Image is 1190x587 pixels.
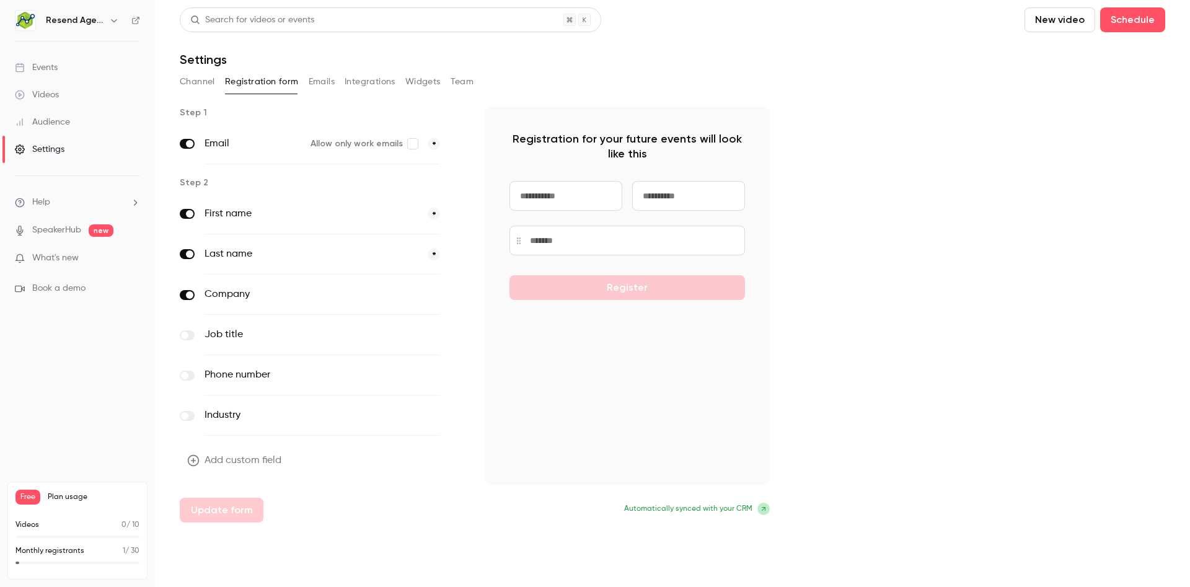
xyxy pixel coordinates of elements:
[15,519,39,531] p: Videos
[32,196,50,209] span: Help
[15,61,58,74] div: Events
[205,327,389,342] label: Job title
[190,14,314,27] div: Search for videos or events
[311,138,418,150] label: Allow only work emails
[89,224,113,237] span: new
[205,368,389,382] label: Phone number
[32,252,79,265] span: What's new
[15,490,40,505] span: Free
[205,206,418,221] label: First name
[15,545,84,557] p: Monthly registrants
[180,448,291,473] button: Add custom field
[205,247,418,262] label: Last name
[15,89,59,101] div: Videos
[624,503,752,514] span: Automatically synced with your CRM
[46,14,104,27] h6: Resend Agency Kft
[32,224,81,237] a: SpeakerHub
[123,547,125,555] span: 1
[451,72,474,92] button: Team
[205,408,389,423] label: Industry
[48,492,139,502] span: Plan usage
[15,143,64,156] div: Settings
[309,72,335,92] button: Emails
[1025,7,1095,32] button: New video
[205,136,301,151] label: Email
[225,72,299,92] button: Registration form
[15,196,140,209] li: help-dropdown-opener
[180,52,227,67] h1: Settings
[15,11,35,30] img: Resend Agency Kft
[180,72,215,92] button: Channel
[345,72,395,92] button: Integrations
[15,116,70,128] div: Audience
[509,131,745,161] p: Registration for your future events will look like this
[1100,7,1165,32] button: Schedule
[205,287,389,302] label: Company
[121,521,126,529] span: 0
[180,107,465,119] p: Step 1
[180,177,465,189] p: Step 2
[405,72,441,92] button: Widgets
[32,282,86,295] span: Book a demo
[121,519,139,531] p: / 10
[123,545,139,557] p: / 30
